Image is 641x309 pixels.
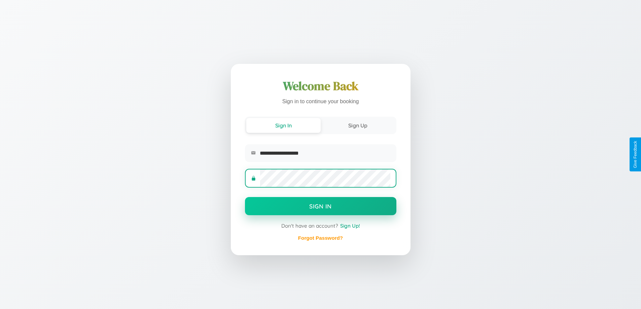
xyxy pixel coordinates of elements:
button: Sign In [245,197,396,215]
div: Give Feedback [633,141,638,168]
a: Forgot Password? [298,235,343,241]
button: Sign Up [321,118,395,133]
p: Sign in to continue your booking [245,97,396,107]
h1: Welcome Back [245,78,396,94]
button: Sign In [246,118,321,133]
div: Don't have an account? [245,223,396,229]
span: Sign Up! [340,223,360,229]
